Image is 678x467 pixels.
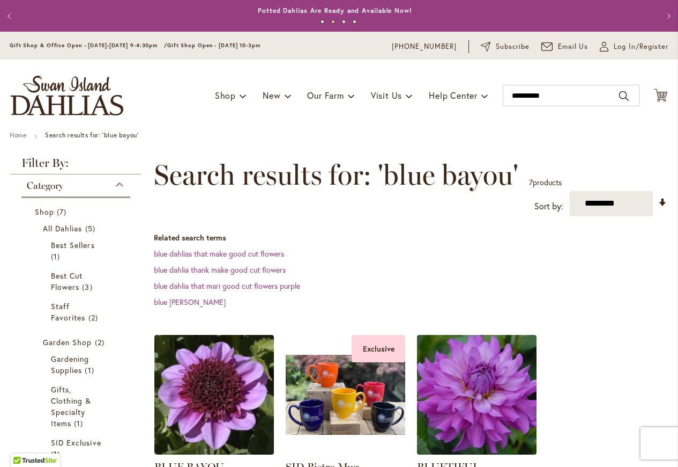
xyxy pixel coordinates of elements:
span: 7 [529,177,533,187]
a: Email Us [541,41,588,52]
span: 7 [57,206,69,217]
a: SID Bistro Mug Exclusive [286,447,405,457]
img: SID Bistro Mug [286,335,405,455]
a: Gardening Supplies [51,353,103,376]
button: Next [657,5,678,27]
a: Best Cut Flowers [51,270,103,293]
span: Gift Shop & Office Open - [DATE]-[DATE] 9-4:30pm / [10,42,167,49]
span: Gift Shop Open - [DATE] 10-3pm [167,42,260,49]
span: All Dahlias [43,223,83,233]
a: blue dahlia that mari good cut flowers purple [154,281,300,291]
dt: Related search terms [154,232,667,243]
a: store logo [11,76,123,115]
img: Bluetiful [417,335,537,455]
span: Best Cut Flowers [51,271,83,292]
span: 1 [85,364,96,376]
span: Our Farm [307,90,344,101]
a: [PHONE_NUMBER] [392,41,457,52]
a: All Dahlias [43,223,111,234]
span: New [263,90,280,101]
span: 3 [82,281,95,293]
span: Category [27,180,63,192]
span: 5 [85,223,98,234]
span: Shop [215,90,236,101]
a: Potted Dahlias Are Ready and Available Now! [258,6,412,14]
span: Search results for: 'blue bayou' [154,159,518,191]
span: 1 [51,251,63,262]
span: SID Exclusive [51,437,101,448]
a: blue dahlia thank make good cut flowers [154,265,286,275]
a: Garden Shop [43,337,111,348]
a: Home [10,131,26,139]
a: SID Exclusive [51,437,103,459]
span: Garden Shop [43,337,92,347]
a: Log In/Register [600,41,668,52]
a: Best Sellers [51,239,103,262]
span: Subscribe [496,41,530,52]
a: Subscribe [481,41,530,52]
button: 3 of 4 [342,20,346,24]
div: Exclusive [352,335,405,362]
span: Log In/Register [614,41,668,52]
span: Gifts, Clothing & Specialty Items [51,384,92,428]
span: Visit Us [371,90,402,101]
button: 4 of 4 [353,20,356,24]
a: blue dahlias that make good cut flowers [154,249,284,259]
span: Best Sellers [51,240,95,250]
span: 2 [95,337,107,348]
span: Gardening Supplies [51,354,89,375]
span: 1 [51,448,63,459]
label: Sort by: [534,196,563,216]
button: 2 of 4 [331,20,335,24]
a: BLUE BAYOU [154,447,274,457]
a: Bluetiful [417,447,537,457]
span: Shop [35,207,54,217]
a: Gifts, Clothing &amp; Specialty Items [51,384,103,429]
span: 1 [74,418,86,429]
span: Email Us [558,41,588,52]
iframe: Launch Accessibility Center [8,429,38,459]
strong: Filter By: [11,157,141,174]
p: products [529,174,562,191]
span: 2 [88,312,101,323]
span: Help Center [429,90,478,101]
a: Staff Favorites [51,301,103,323]
button: 1 of 4 [321,20,324,24]
a: Shop [35,206,120,217]
span: Staff Favorites [51,301,85,323]
a: blue [PERSON_NAME] [154,297,226,307]
img: BLUE BAYOU [154,335,274,455]
strong: Search results for: 'blue bayou' [45,131,138,139]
